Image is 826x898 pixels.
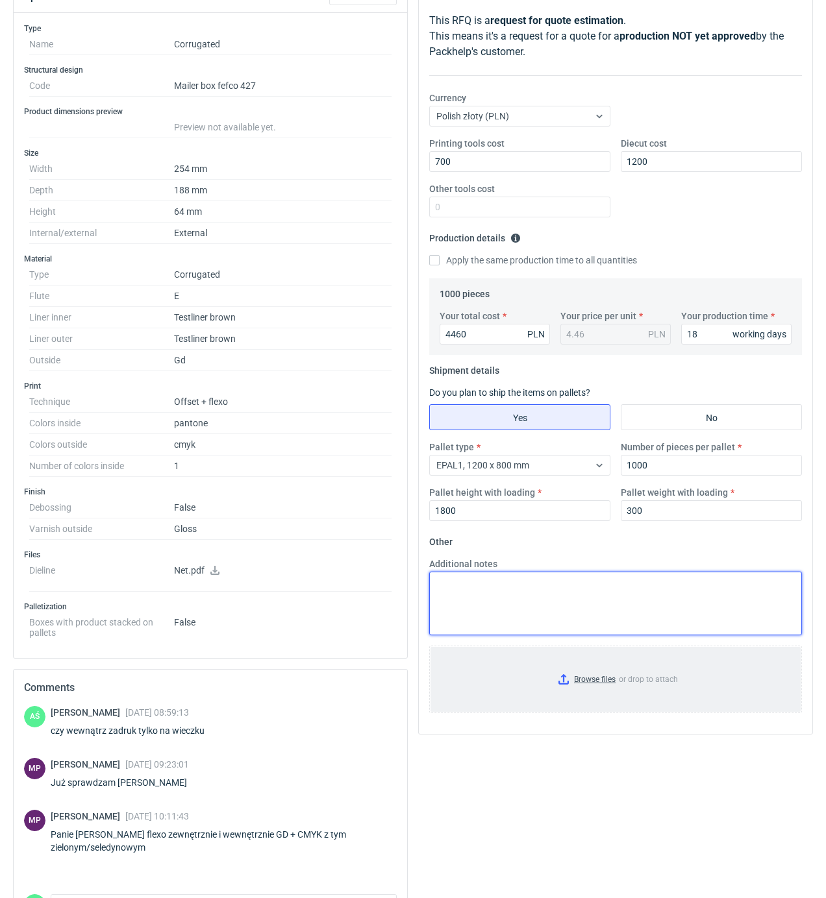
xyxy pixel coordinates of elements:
dt: Colors inside [29,413,174,434]
h3: Palletization [24,601,397,612]
dt: Depth [29,180,174,201]
dd: cmyk [174,434,392,455]
h3: Files [24,550,397,560]
input: 0 [440,324,550,345]
dt: Name [29,34,174,55]
input: 0 [621,455,802,476]
p: This RFQ is a . This means it's a request for a quote for a by the Packhelp's customer. [429,13,802,60]
figcaption: AŚ [24,706,45,727]
label: Diecut cost [621,137,667,150]
span: [DATE] 09:23:01 [125,759,189,770]
figcaption: MP [24,810,45,831]
dd: Corrugated [174,264,392,285]
div: PLN [527,328,545,341]
dd: pantone [174,413,392,434]
div: Michał Palasek [24,758,45,779]
label: Pallet height with loading [429,486,535,499]
dt: Liner outer [29,328,174,350]
label: Other tools cost [429,182,495,195]
label: Do you plan to ship the items on pallets? [429,387,590,398]
label: Your total cost [440,309,500,322]
dt: Type [29,264,174,285]
dd: Testliner brown [174,307,392,328]
dd: External [174,223,392,244]
legend: Other [429,531,453,547]
dt: Flute [29,285,174,307]
strong: production NOT yet approved [619,30,756,42]
dd: 1 [174,455,392,477]
span: [PERSON_NAME] [51,759,125,770]
div: Adrian Świerżewski [24,706,45,727]
h3: Finish [24,487,397,497]
legend: 1000 pieces [440,284,490,299]
dt: Number of colors inside [29,455,174,477]
dt: Colors outside [29,434,174,455]
dt: Liner inner [29,307,174,328]
dt: Varnish outside [29,518,174,540]
label: Additional notes [429,557,497,570]
input: 0 [621,500,802,521]
label: Printing tools cost [429,137,505,150]
dd: Testliner brown [174,328,392,350]
div: working days [732,328,786,341]
dd: 64 mm [174,201,392,223]
label: Your production time [681,309,768,322]
dd: False [174,497,392,518]
span: [PERSON_NAME] [51,811,125,821]
span: [DATE] 10:11:43 [125,811,189,821]
dt: Technique [29,391,174,413]
div: czy wewnątrz zadruk tylko na wieczku [51,724,220,737]
legend: Production details [429,228,521,243]
dd: Mailer box fefco 427 [174,75,392,97]
dd: E [174,285,392,307]
dd: False [174,612,392,638]
label: Number of pieces per pallet [621,441,735,454]
dd: Corrugated [174,34,392,55]
dd: Gloss [174,518,392,540]
dt: Width [29,158,174,180]
input: 0 [621,151,802,172]
dd: Gd [174,350,392,371]
dd: 188 mm [174,180,392,201]
h3: Type [24,23,397,34]
label: Apply the same production time to all quantities [429,254,637,267]
div: Michał Palasek [24,810,45,831]
span: [DATE] 08:59:13 [125,707,189,718]
figcaption: MP [24,758,45,779]
label: Currency [429,91,466,104]
div: PLN [648,328,666,341]
label: Your price per unit [560,309,636,322]
input: 0 [429,500,610,521]
dt: Dieline [29,560,174,592]
span: Preview not available yet. [174,122,276,132]
label: or drop to attach [430,646,801,712]
dt: Internal/external [29,223,174,244]
dt: Outside [29,350,174,371]
h2: Comments [24,680,397,696]
input: 0 [681,324,792,345]
div: Panie [PERSON_NAME] flexo zewnętrznie i wewnętrznie GD + CMYK z tym zielonym/seledynowym [51,828,397,854]
label: Pallet weight with loading [621,486,728,499]
dd: 254 mm [174,158,392,180]
h3: Print [24,381,397,391]
span: EPAL1, 1200 x 800 mm [436,460,529,470]
h3: Material [24,254,397,264]
h3: Structural design [24,65,397,75]
strong: request for quote estimation [490,14,623,27]
input: 0 [429,197,610,217]
dt: Debossing [29,497,174,518]
dt: Height [29,201,174,223]
p: Net.pdf [174,565,392,577]
div: Już sprawdzam [PERSON_NAME] [51,776,203,789]
dd: Offset + flexo [174,391,392,413]
span: Polish złoty (PLN) [436,111,509,121]
dt: Boxes with product stacked on pallets [29,612,174,638]
legend: Shipment details [429,360,499,376]
h3: Size [24,148,397,158]
label: Yes [429,404,610,430]
input: 0 [429,151,610,172]
dt: Code [29,75,174,97]
label: Pallet type [429,441,474,454]
label: No [621,404,802,430]
span: [PERSON_NAME] [51,707,125,718]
